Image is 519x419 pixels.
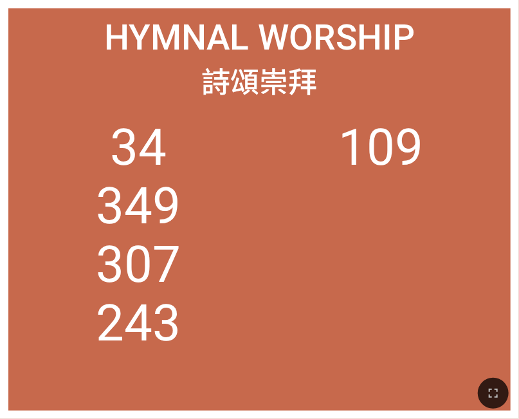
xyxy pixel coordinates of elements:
[96,236,181,294] li: 307
[110,118,167,177] li: 34
[96,177,181,236] li: 349
[202,59,318,101] span: 詩頌崇拜
[338,118,423,177] li: 109
[96,294,181,353] li: 243
[104,17,415,58] span: Hymnal Worship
